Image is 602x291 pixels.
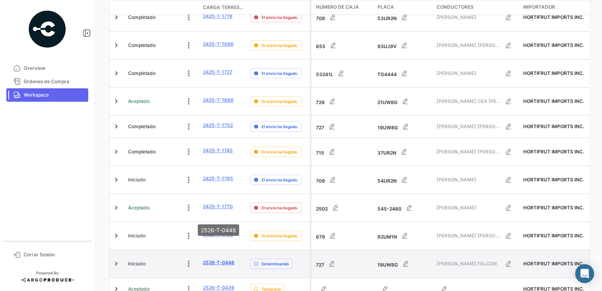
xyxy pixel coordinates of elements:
[128,70,156,77] span: Completado
[316,256,371,272] div: 727
[437,148,501,155] span: [PERSON_NAME] [PERSON_NAME]
[112,123,120,131] a: Expand/Collapse Row
[316,200,371,216] div: 2502
[6,75,88,88] a: Órdenes de Compra
[262,98,298,104] span: El envío ha llegado.
[316,144,371,160] div: 715
[316,65,371,81] div: 53241L
[200,1,247,14] datatable-header-cell: Carga Terrestre #
[316,172,371,188] div: 709
[523,4,555,11] span: Importador
[437,232,501,239] span: [PERSON_NAME] [PERSON_NAME] [PERSON_NAME]
[203,122,233,129] a: 2425-T-1752
[203,175,233,182] a: 2425-T-1785
[437,70,501,77] span: [PERSON_NAME]
[437,4,474,11] span: Conductores
[377,200,430,216] div: 545-2460
[316,119,371,134] div: 727
[262,123,298,130] span: El envío ha llegado.
[377,93,430,109] div: 21UW8G
[125,4,200,11] datatable-header-cell: Estado
[262,261,289,267] span: Determinando
[377,256,430,272] div: 19UW8G
[523,233,584,239] span: HORTIFRUT IMPORTS INC.
[437,42,501,49] span: [PERSON_NAME] [PERSON_NAME] [PERSON_NAME]
[523,149,584,155] span: HORTIFRUT IMPORTS INC.
[316,37,371,53] div: 655
[377,4,394,11] span: Placa
[262,149,298,155] span: El envío ha llegado.
[112,260,120,268] a: Expand/Collapse Row
[377,144,430,160] div: 37UR2N
[24,251,85,258] span: Cerrar Sesión
[262,70,298,76] span: El envío ha llegado.
[112,148,120,156] a: Expand/Collapse Row
[247,4,310,11] datatable-header-cell: Delay Status
[262,177,298,183] span: El envío ha llegado.
[24,78,85,85] span: Órdenes de Compra
[112,176,120,184] a: Expand/Collapse Row
[128,123,156,130] span: Completado
[112,13,120,21] a: Expand/Collapse Row
[523,205,584,211] span: HORTIFRUT IMPORTS INC.
[24,65,85,72] span: Overview
[128,204,150,211] span: Aceptado
[262,205,298,211] span: El envío ha llegado.
[316,9,371,25] div: 708
[112,204,120,212] a: Expand/Collapse Row
[203,13,232,20] a: 2425-T-1719
[203,147,233,154] a: 2425-T-1745
[377,9,430,25] div: 53UR2N
[377,119,430,134] div: 19UW8G
[377,65,430,81] div: TG4444
[198,224,239,236] div: 2526-T-0448
[128,176,146,183] span: Iniciado
[6,88,88,102] a: Workspace
[112,97,120,105] a: Expand/Collapse Row
[28,9,67,49] img: powered-by.png
[437,204,501,211] span: [PERSON_NAME]
[437,176,501,183] span: [PERSON_NAME]
[128,260,146,267] span: Iniciado
[203,259,234,266] a: 2526-T-0448
[203,203,233,210] a: 2425-T-1770
[203,4,244,11] span: Carga Terrestre #
[374,0,433,15] datatable-header-cell: Placa
[6,62,88,75] a: Overview
[523,70,584,76] span: HORTIFRUT IMPORTS INC.
[311,0,374,15] datatable-header-cell: Número de Caja
[377,228,430,244] div: 82UM1N
[377,37,430,53] div: 93UJ9V
[523,98,584,104] span: HORTIFRUT IMPORTS INC.
[262,233,298,239] span: El envío ha llegado.
[520,0,591,15] datatable-header-cell: Importador
[316,93,371,109] div: 729
[433,0,520,15] datatable-header-cell: Conductores
[575,264,594,283] div: Abrir Intercom Messenger
[128,98,150,105] span: Aceptado
[128,42,156,49] span: Completado
[24,91,85,99] span: Workspace
[128,14,156,21] span: Completado
[523,42,584,48] span: HORTIFRUT IMPORTS INC.
[112,232,120,240] a: Expand/Collapse Row
[112,41,120,49] a: Expand/Collapse Row
[262,42,298,48] span: El envío ha llegado.
[112,69,120,77] a: Expand/Collapse Row
[523,261,584,267] span: HORTIFRUT IMPORTS INC.
[523,177,584,183] span: HORTIFRUT IMPORTS INC.
[437,123,501,130] span: [PERSON_NAME] [PERSON_NAME]
[437,98,501,105] span: [PERSON_NAME] CEA [PERSON_NAME]
[437,14,501,21] span: [PERSON_NAME]
[437,260,501,267] span: [PERSON_NAME] FALCON
[316,228,371,244] div: 679
[203,41,234,48] a: 2425-T-1696
[203,69,232,76] a: 2425-T-1727
[128,232,146,239] span: Iniciado
[128,148,156,155] span: Completado
[316,4,359,11] span: Número de Caja
[203,97,234,104] a: 2425-T-1688
[377,172,430,188] div: 54UR2N
[523,14,584,20] span: HORTIFRUT IMPORTS INC.
[262,14,298,21] span: El envío ha llegado.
